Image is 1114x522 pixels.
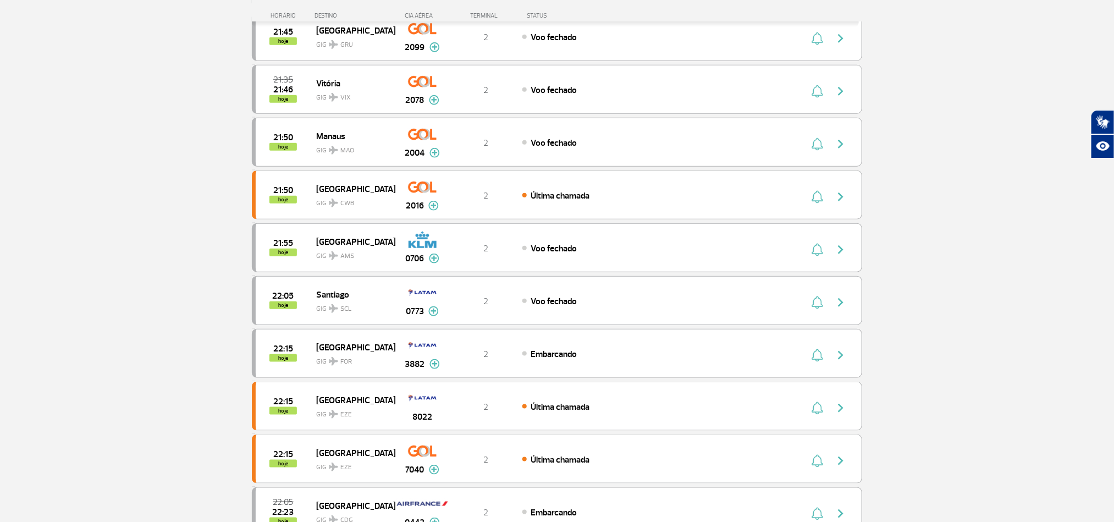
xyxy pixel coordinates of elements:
img: destiny_airplane.svg [329,357,338,366]
span: hoje [269,249,297,256]
span: AMS [340,251,354,261]
span: 7040 [406,463,424,476]
span: GIG [316,298,387,314]
span: 2 [483,32,488,43]
span: 3882 [405,358,425,371]
img: mais-info-painel-voo.svg [429,148,440,158]
img: seta-direita-painel-voo.svg [834,402,847,415]
span: 2025-09-24 21:50:00 [273,186,293,194]
span: GIG [316,87,387,103]
div: DESTINO [315,12,395,19]
span: GIG [316,404,387,420]
span: Santiago [316,287,387,301]
span: GIG [316,245,387,261]
img: sino-painel-voo.svg [812,138,823,151]
span: CWB [340,199,354,208]
span: 2025-09-24 21:45:00 [273,28,293,36]
img: seta-direita-painel-voo.svg [834,296,847,309]
img: mais-info-painel-voo.svg [428,306,439,316]
span: Última chamada [531,402,589,413]
img: seta-direita-painel-voo.svg [834,32,847,45]
img: mais-info-painel-voo.svg [429,254,439,263]
span: Voo fechado [531,138,577,149]
span: [GEOGRAPHIC_DATA] [316,340,387,354]
img: destiny_airplane.svg [329,304,338,313]
img: sino-painel-voo.svg [812,32,823,45]
img: sino-painel-voo.svg [812,190,823,204]
span: 2 [483,296,488,307]
span: hoje [269,95,297,103]
span: 0706 [406,252,424,265]
span: Manaus [316,129,387,143]
span: Embarcando [531,349,577,360]
img: sino-painel-voo.svg [812,454,823,468]
img: seta-direita-painel-voo.svg [834,507,847,520]
span: 2 [483,243,488,254]
div: TERMINAL [450,12,521,19]
span: hoje [269,354,297,362]
img: sino-painel-voo.svg [812,243,823,256]
span: 2 [483,85,488,96]
span: 2025-09-24 21:50:00 [273,134,293,141]
span: Última chamada [531,190,589,201]
span: 2025-09-24 22:05:00 [273,498,294,506]
span: hoje [269,407,297,415]
span: 2025-09-24 22:15:00 [273,450,293,458]
button: Abrir recursos assistivos. [1091,134,1114,158]
img: mais-info-painel-voo.svg [428,201,439,211]
span: hoje [269,37,297,45]
span: MAO [340,146,354,156]
img: destiny_airplane.svg [329,251,338,260]
span: GIG [316,351,387,367]
img: mais-info-painel-voo.svg [429,95,439,105]
span: Vitória [316,76,387,90]
div: CIA AÉREA [395,12,450,19]
span: 2099 [405,41,425,54]
span: hoje [269,460,297,468]
span: [GEOGRAPHIC_DATA] [316,498,387,513]
button: Abrir tradutor de língua de sinais. [1091,110,1114,134]
span: 2 [483,402,488,413]
img: destiny_airplane.svg [329,93,338,102]
span: 2078 [406,94,424,107]
span: [GEOGRAPHIC_DATA] [316,393,387,407]
span: [GEOGRAPHIC_DATA] [316,23,387,37]
span: GIG [316,457,387,472]
span: 2025-09-24 21:35:00 [273,76,293,84]
img: mais-info-painel-voo.svg [429,42,440,52]
img: seta-direita-painel-voo.svg [834,138,847,151]
span: 2025-09-24 22:15:00 [273,398,293,405]
span: 2 [483,190,488,201]
img: sino-painel-voo.svg [812,402,823,415]
span: 0773 [406,305,424,318]
div: STATUS [521,12,611,19]
img: destiny_airplane.svg [329,199,338,207]
img: seta-direita-painel-voo.svg [834,349,847,362]
span: [GEOGRAPHIC_DATA] [316,446,387,460]
span: VIX [340,93,351,103]
img: seta-direita-painel-voo.svg [834,85,847,98]
img: seta-direita-painel-voo.svg [834,190,847,204]
span: Embarcando [531,507,577,518]
span: GRU [340,40,353,50]
span: hoje [269,143,297,151]
span: 2004 [405,146,425,160]
span: FOR [340,357,352,367]
span: 2025-09-24 21:46:00 [273,86,293,94]
span: Última chamada [531,454,589,465]
span: hoje [269,196,297,204]
img: destiny_airplane.svg [329,146,338,155]
img: sino-painel-voo.svg [812,85,823,98]
span: 2 [483,138,488,149]
div: HORÁRIO [255,12,315,19]
span: Voo fechado [531,32,577,43]
div: Plugin de acessibilidade da Hand Talk. [1091,110,1114,158]
span: GIG [316,34,387,50]
span: SCL [340,304,351,314]
span: [GEOGRAPHIC_DATA] [316,182,387,196]
span: [GEOGRAPHIC_DATA] [316,234,387,249]
span: 2 [483,454,488,465]
span: 2 [483,507,488,518]
span: 2 [483,349,488,360]
img: sino-painel-voo.svg [812,507,823,520]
